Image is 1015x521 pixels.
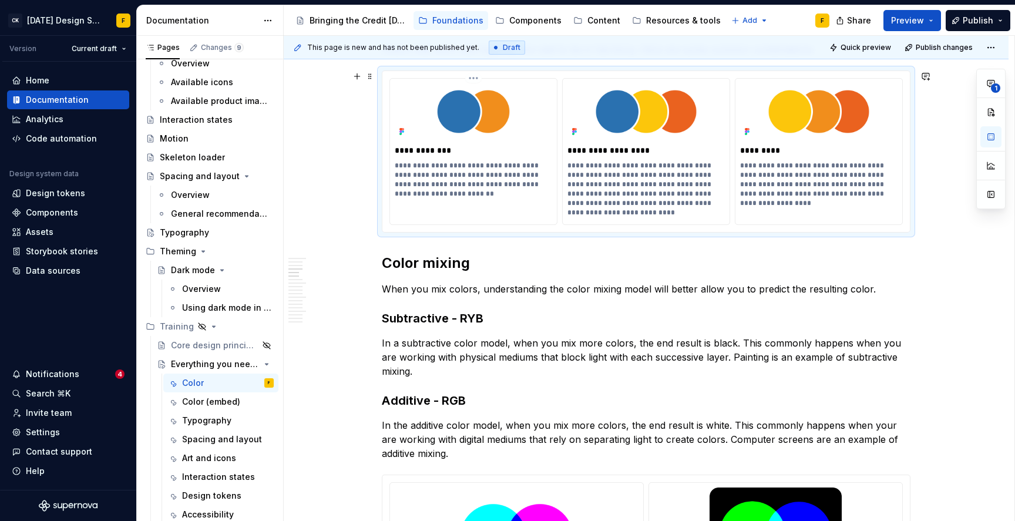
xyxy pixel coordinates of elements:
span: Share [847,15,871,26]
a: Core design principles [152,336,278,355]
div: Available product imagery [171,95,268,107]
div: Interaction states [182,471,255,483]
span: Draft [503,43,520,52]
div: Assets [26,226,53,238]
div: F [821,16,824,25]
h3: Additive - RGB [382,392,910,409]
button: Preview [883,10,941,31]
div: Theming [160,246,196,257]
a: Overview [152,186,278,204]
div: Documentation [146,15,257,26]
h3: Subtractive - RYB [382,310,910,327]
div: Settings [26,426,60,438]
div: Overview [182,283,221,295]
button: Search ⌘K [7,384,129,403]
div: F [122,16,125,25]
div: F [268,377,270,389]
span: Publish [963,15,993,26]
span: 4 [115,369,125,379]
a: Interaction states [141,110,278,129]
button: Current draft [66,41,132,57]
div: CK [8,14,22,28]
button: Contact support [7,442,129,461]
p: In the additive color model, when you mix more colors, the end result is white. This commonly hap... [382,418,910,461]
a: Skeleton loader [141,148,278,167]
div: Documentation [26,94,89,106]
a: Foundations [414,11,488,30]
div: Version [9,44,36,53]
div: Dark mode [171,264,215,276]
div: Components [509,15,562,26]
a: Overview [163,280,278,298]
div: Color (embed) [182,396,240,408]
div: Color [182,377,204,389]
div: Training [160,321,194,332]
div: Available icons [171,76,233,88]
div: Page tree [291,9,725,32]
a: Content [569,11,625,30]
div: Skeleton loader [160,152,225,163]
div: Storybook stories [26,246,98,257]
a: General recommendations [152,204,278,223]
div: General recommendations [171,208,268,220]
div: Theming [141,242,278,261]
div: Overview [171,189,210,201]
a: Documentation [7,90,129,109]
div: Foundations [432,15,483,26]
div: Design system data [9,169,79,179]
a: Spacing and layout [163,430,278,449]
div: Help [26,465,45,477]
a: Color (embed) [163,392,278,411]
span: Add [742,16,757,25]
span: Publish changes [916,43,973,52]
div: Using dark mode in Figma [182,302,271,314]
span: Preview [891,15,924,26]
div: Art and icons [182,452,236,464]
a: Overview [152,54,278,73]
div: Training [141,317,278,336]
a: Art and icons [163,449,278,468]
a: Supernova Logo [39,500,98,512]
a: Design tokens [7,184,129,203]
h2: Color mixing [382,254,910,273]
a: Dark mode [152,261,278,280]
a: Spacing and layout [141,167,278,186]
a: Everything you need to know [152,355,278,374]
div: Typography [182,415,231,426]
div: Content [587,15,620,26]
div: Spacing and layout [160,170,240,182]
div: Pages [146,43,180,52]
button: Quick preview [826,39,896,56]
a: Data sources [7,261,129,280]
a: Storybook stories [7,242,129,261]
span: This page is new and has not been published yet. [307,43,479,52]
p: In a subtractive color model, when you mix more colors, the end result is black. This commonly ha... [382,336,910,378]
div: Design tokens [182,490,241,502]
div: Typography [160,227,209,238]
a: Invite team [7,404,129,422]
a: Typography [141,223,278,242]
div: Home [26,75,49,86]
p: When you mix colors, understanding the color mixing model will better allow you to predict the re... [382,282,910,296]
div: Core design principles [171,340,258,351]
div: Resources & tools [646,15,721,26]
div: Notifications [26,368,79,380]
button: Add [728,12,772,29]
div: Analytics [26,113,63,125]
div: Contact support [26,446,92,458]
button: Share [830,10,879,31]
div: Everything you need to know [171,358,260,370]
div: [DATE] Design System [27,15,102,26]
div: Bringing the Credit [DATE] brand to life across products [310,15,406,26]
a: Using dark mode in Figma [163,298,278,317]
a: Components [7,203,129,222]
div: Changes [201,43,244,52]
a: ColorF [163,374,278,392]
a: Analytics [7,110,129,129]
a: Available icons [152,73,278,92]
a: Available product imagery [152,92,278,110]
div: Overview [171,58,210,69]
div: Code automation [26,133,97,144]
button: Publish changes [901,39,978,56]
span: 9 [234,43,244,52]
